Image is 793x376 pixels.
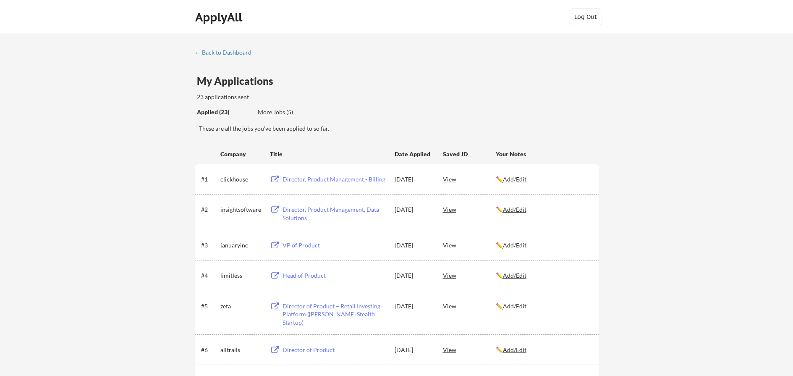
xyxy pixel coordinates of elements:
button: Log Out [569,8,602,25]
div: [DATE] [395,205,432,214]
div: View [443,202,496,217]
div: [DATE] [395,271,432,280]
div: limitless [220,271,262,280]
div: [DATE] [395,346,432,354]
div: Director of Product – Retail Investing Platform ([PERSON_NAME] Stealth Startup) [283,302,387,327]
div: ← Back to Dashboard [195,50,258,55]
u: Add/Edit [503,206,526,213]
div: View [443,342,496,357]
div: zeta [220,302,262,310]
u: Add/Edit [503,176,526,183]
div: [DATE] [395,302,432,310]
div: Director, Product Management - Billing [283,175,387,184]
div: Head of Product [283,271,387,280]
div: These are job applications we think you'd be a good fit for, but couldn't apply you to automatica... [258,108,319,117]
div: Date Applied [395,150,432,158]
div: [DATE] [395,175,432,184]
a: ← Back to Dashboard [195,49,258,58]
div: ApplyAll [195,10,245,24]
u: Add/Edit [503,242,526,249]
div: ✏️ [496,205,591,214]
div: View [443,237,496,252]
div: ✏️ [496,175,591,184]
div: More Jobs (5) [258,108,319,116]
div: Your Notes [496,150,591,158]
div: januaryinc [220,241,262,250]
div: Saved JD [443,146,496,161]
div: [DATE] [395,241,432,250]
div: ✏️ [496,346,591,354]
div: ✏️ [496,241,591,250]
u: Add/Edit [503,346,526,353]
div: alltrails [220,346,262,354]
div: View [443,298,496,313]
div: Company [220,150,262,158]
div: Director, Product Management, Data Solutions [283,205,387,222]
div: insightsoftware [220,205,262,214]
div: clickhouse [220,175,262,184]
div: These are all the jobs you've been applied to so far. [199,124,599,133]
div: View [443,171,496,187]
div: Applied (23) [197,108,251,116]
div: #2 [201,205,217,214]
u: Add/Edit [503,272,526,279]
div: #6 [201,346,217,354]
div: #5 [201,302,217,310]
div: #3 [201,241,217,250]
div: View [443,268,496,283]
div: VP of Product [283,241,387,250]
div: My Applications [197,76,280,86]
div: ✏️ [496,271,591,280]
div: Title [270,150,387,158]
u: Add/Edit [503,302,526,310]
div: Director of Product [283,346,387,354]
div: These are all the jobs you've been applied to so far. [197,108,251,117]
div: ✏️ [496,302,591,310]
div: 23 applications sent [197,93,359,101]
div: #4 [201,271,217,280]
div: #1 [201,175,217,184]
